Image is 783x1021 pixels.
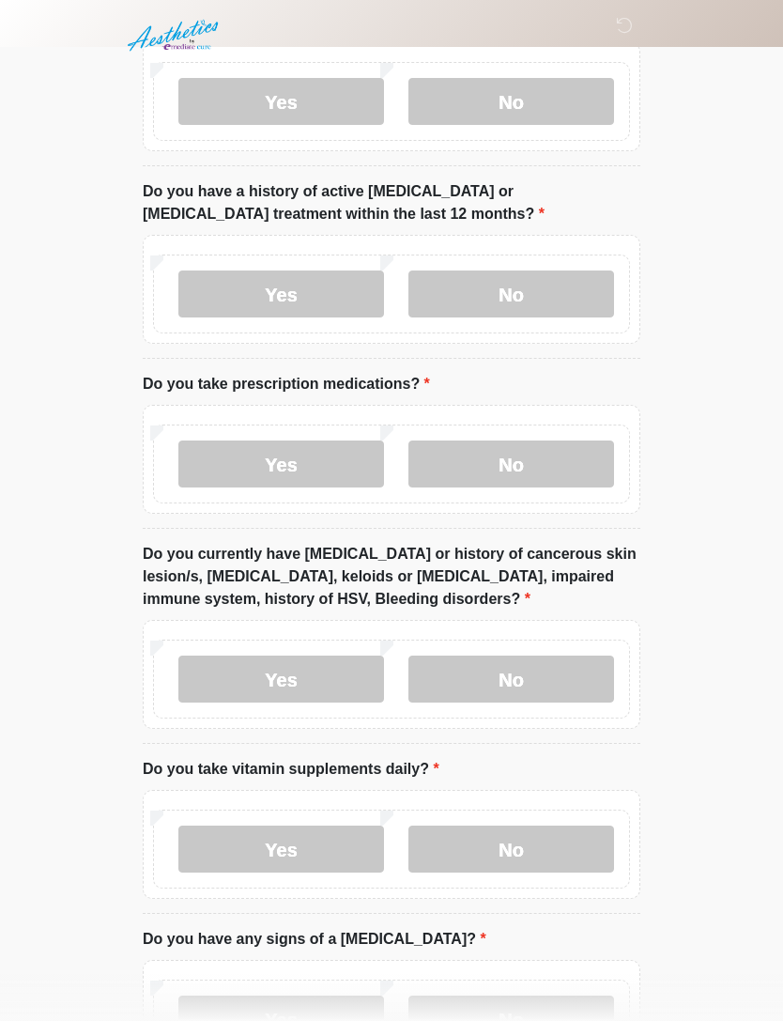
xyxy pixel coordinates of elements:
label: Yes [178,656,384,703]
label: Yes [178,271,384,317]
label: No [408,826,614,873]
img: Aesthetics by Emediate Cure Logo [124,14,226,57]
label: Yes [178,826,384,873]
label: Do you take vitamin supplements daily? [143,758,439,781]
label: Do you have any signs of a [MEDICAL_DATA]? [143,928,486,951]
label: No [408,78,614,125]
label: No [408,271,614,317]
label: Do you currently have [MEDICAL_DATA] or history of cancerous skin lesion/s, [MEDICAL_DATA], keloi... [143,543,640,611]
label: Yes [178,78,384,125]
label: No [408,441,614,487]
label: Do you have a history of active [MEDICAL_DATA] or [MEDICAL_DATA] treatment within the last 12 mon... [143,180,640,225]
label: No [408,656,614,703]
label: Do you take prescription medications? [143,373,430,395]
label: Yes [178,441,384,487]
